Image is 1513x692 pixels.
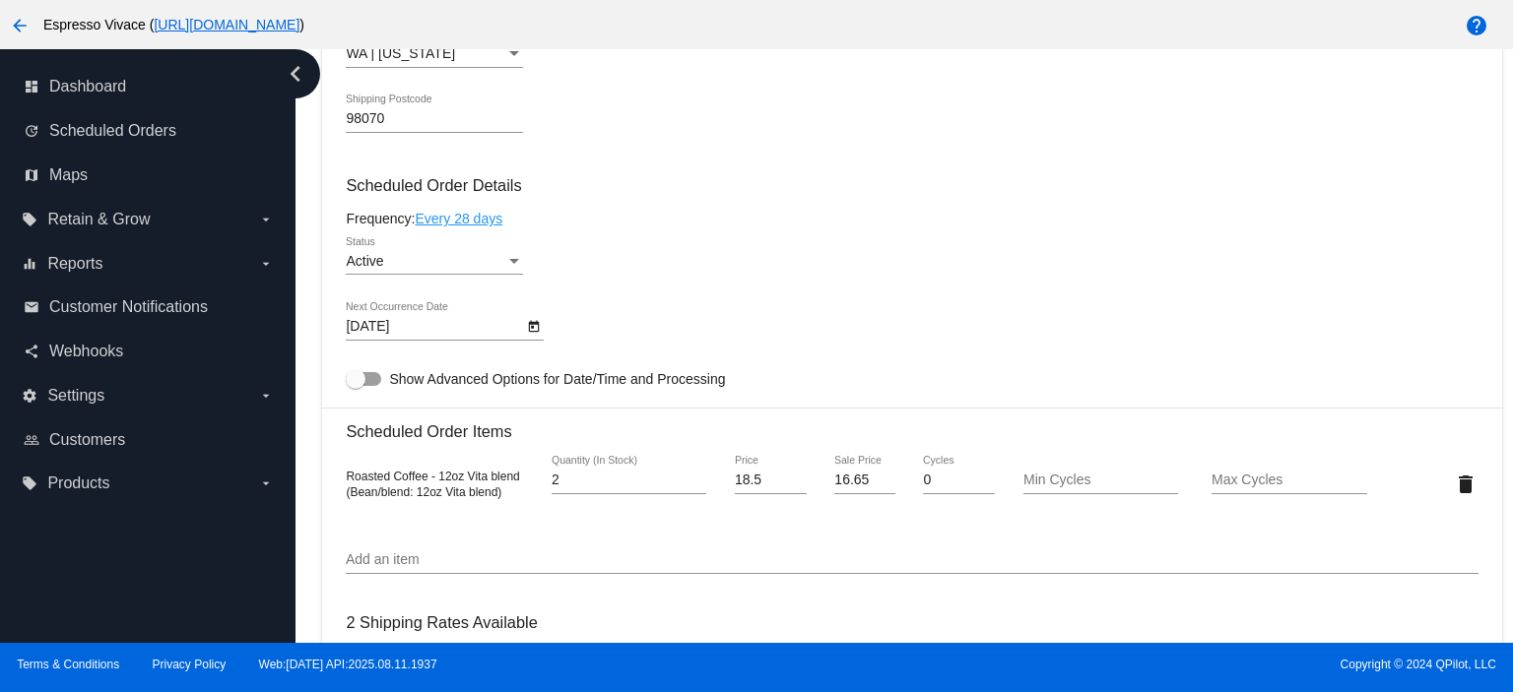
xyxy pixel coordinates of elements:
span: Retain & Grow [47,211,150,228]
a: Privacy Policy [153,658,227,671]
input: Price [735,472,807,488]
input: Quantity (In Stock) [552,472,706,488]
i: email [24,299,39,315]
i: arrow_drop_down [258,388,274,404]
i: people_outline [24,432,39,448]
a: Web:[DATE] API:2025.08.11.1937 [259,658,437,671]
input: Shipping Postcode [346,111,523,127]
span: Show Advanced Options for Date/Time and Processing [389,369,725,389]
input: Add an item [346,552,1478,568]
input: Max Cycles [1212,472,1366,488]
span: Customer Notifications [49,298,208,316]
i: dashboard [24,79,39,94]
i: local_offer [22,475,37,491]
a: update Scheduled Orders [24,115,274,147]
span: Active [346,253,383,269]
i: arrow_drop_down [258,475,274,491]
h3: 2 Shipping Rates Available [346,601,537,644]
span: Customers [49,431,125,449]
input: Min Cycles [1023,472,1178,488]
h3: Scheduled Order Items [346,408,1478,441]
div: Frequency: [346,211,1478,226]
a: email Customer Notifications [24,291,274,323]
a: dashboard Dashboard [24,71,274,102]
mat-select: Shipping State [346,46,523,62]
i: map [24,167,39,183]
mat-icon: delete [1454,472,1478,496]
mat-icon: arrow_back [8,14,32,37]
span: Settings [47,387,104,405]
span: Dashboard [49,78,126,95]
i: local_offer [22,212,37,227]
h3: Scheduled Order Details [346,176,1478,195]
i: arrow_drop_down [258,212,274,227]
span: Copyright © 2024 QPilot, LLC [773,658,1496,671]
span: Scheduled Orders [49,122,176,140]
a: Every 28 days [415,211,502,226]
i: update [24,123,39,139]
a: map Maps [24,159,274,191]
span: Roasted Coffee - 12oz Vita blend (Bean/blend: 12oz Vita blend) [346,470,519,499]
i: equalizer [22,256,37,272]
span: Products [47,474,109,492]
i: arrow_drop_down [258,256,274,272]
mat-select: Status [346,254,523,270]
i: share [24,344,39,359]
a: people_outline Customers [24,424,274,456]
button: Open calendar [523,315,544,336]
a: Terms & Conditions [17,658,119,671]
span: Espresso Vivace ( ) [43,17,304,32]
span: Webhooks [49,343,123,360]
span: Reports [47,255,102,273]
input: Sale Price [834,472,894,488]
i: settings [22,388,37,404]
input: Cycles [923,472,995,488]
a: share Webhooks [24,336,274,367]
input: Next Occurrence Date [346,319,523,335]
span: Maps [49,166,88,184]
a: [URL][DOMAIN_NAME] [154,17,299,32]
span: WA | [US_STATE] [346,45,455,61]
i: chevron_left [280,58,311,90]
mat-icon: help [1465,14,1488,37]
